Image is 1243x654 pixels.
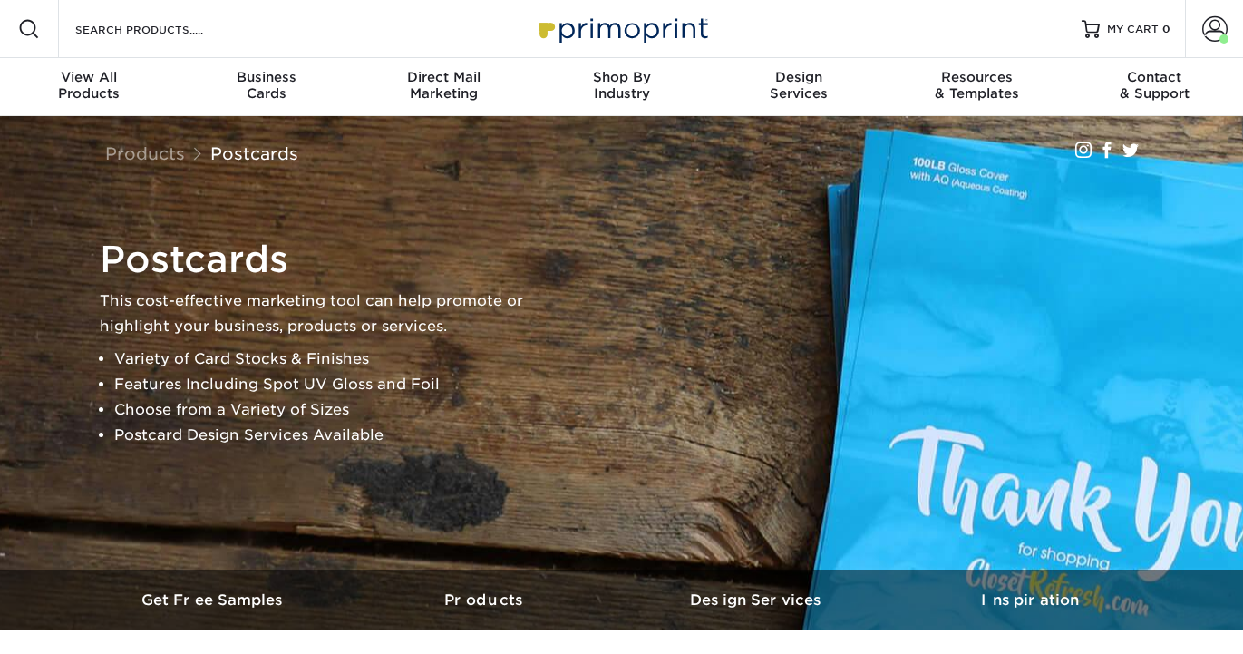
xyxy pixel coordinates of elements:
[888,58,1065,116] a: Resources& Templates
[210,143,298,163] a: Postcards
[888,69,1065,102] div: & Templates
[1162,23,1170,35] span: 0
[622,591,894,609] h3: Design Services
[533,58,711,116] a: Shop ByIndustry
[531,9,713,48] img: Primoprint
[350,591,622,609] h3: Products
[78,570,350,630] a: Get Free Samples
[78,591,350,609] h3: Get Free Samples
[114,347,553,372] li: Variety of Card Stocks & Finishes
[178,58,355,116] a: BusinessCards
[100,238,553,281] h1: Postcards
[178,69,355,85] span: Business
[894,570,1166,630] a: Inspiration
[533,69,711,85] span: Shop By
[1065,69,1243,102] div: & Support
[894,591,1166,609] h3: Inspiration
[73,18,250,40] input: SEARCH PRODUCTS.....
[710,58,888,116] a: DesignServices
[114,372,553,397] li: Features Including Spot UV Gloss and Foil
[1065,58,1243,116] a: Contact& Support
[178,69,355,102] div: Cards
[710,69,888,102] div: Services
[355,58,533,116] a: Direct MailMarketing
[1107,22,1159,37] span: MY CART
[710,69,888,85] span: Design
[100,288,553,339] p: This cost-effective marketing tool can help promote or highlight your business, products or servi...
[105,143,185,163] a: Products
[114,397,553,423] li: Choose from a Variety of Sizes
[888,69,1065,85] span: Resources
[533,69,711,102] div: Industry
[355,69,533,85] span: Direct Mail
[1065,69,1243,85] span: Contact
[355,69,533,102] div: Marketing
[114,423,553,448] li: Postcard Design Services Available
[622,570,894,630] a: Design Services
[350,570,622,630] a: Products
